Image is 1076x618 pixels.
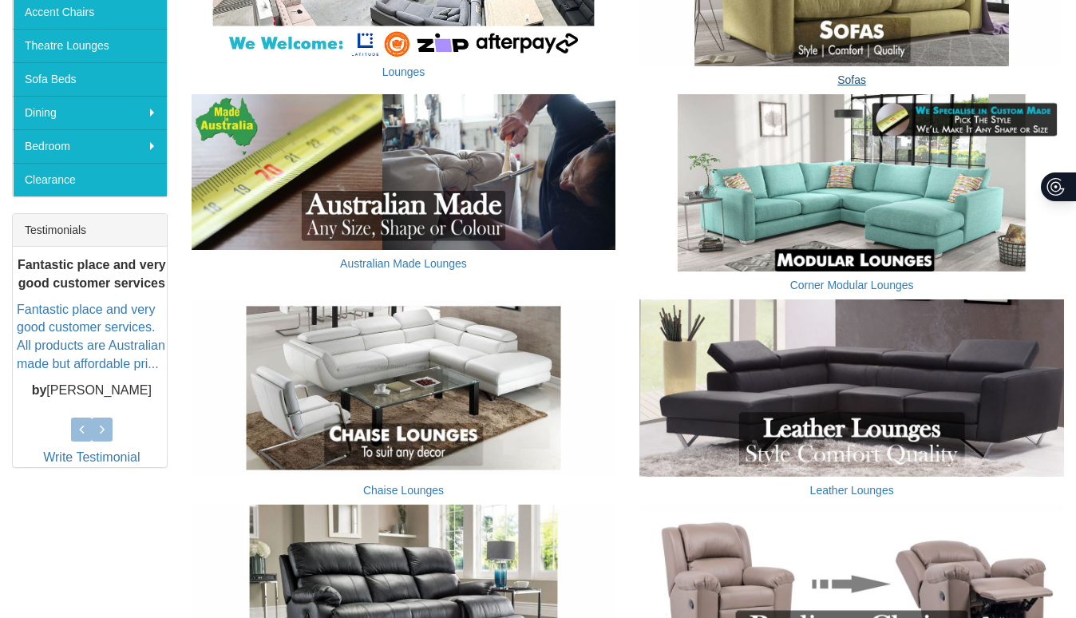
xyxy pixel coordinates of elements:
[13,96,167,129] a: Dining
[382,65,425,78] a: Lounges
[43,450,140,464] a: Write Testimonial
[17,303,165,371] a: Fantastic place and very good customer services. All products are Australian made but affordable ...
[639,299,1064,477] img: Leather Lounges
[340,257,467,270] a: Australian Made Lounges
[13,163,167,196] a: Clearance
[363,484,444,497] a: Chaise Lounges
[837,73,866,86] a: Sofas
[810,484,894,497] a: Leather Lounges
[13,29,167,62] a: Theatre Lounges
[17,382,167,400] p: [PERSON_NAME]
[13,62,167,96] a: Sofa Beds
[790,279,914,291] a: Corner Modular Lounges
[32,383,47,397] b: by
[192,299,616,477] img: Chaise Lounges
[18,258,166,290] b: Fantastic place and very good customer services
[639,94,1064,271] img: Corner Modular Lounges
[13,129,167,163] a: Bedroom
[13,214,167,247] div: Testimonials
[192,94,616,250] img: Australian Made Lounges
